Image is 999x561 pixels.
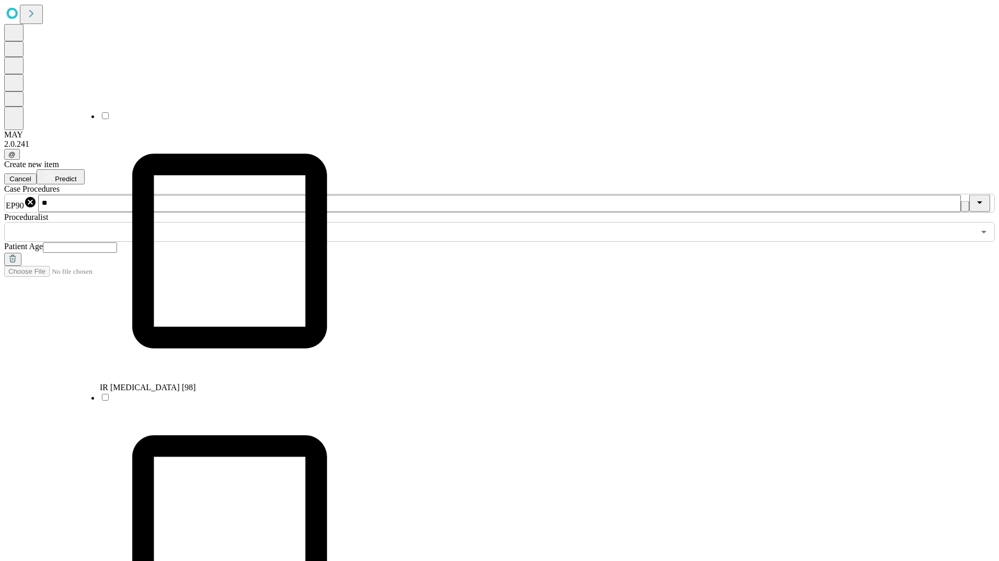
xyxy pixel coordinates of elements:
button: Clear [961,201,969,212]
span: EP90 [6,201,24,210]
span: Create new item [4,160,59,169]
span: Patient Age [4,242,43,251]
div: MAY [4,130,995,139]
span: Scheduled Procedure [4,184,60,193]
button: Open [977,225,991,239]
span: Cancel [9,175,31,183]
span: Predict [55,175,76,183]
span: IR [MEDICAL_DATA] [98] [100,383,196,392]
span: @ [8,150,16,158]
button: @ [4,149,20,160]
button: Close [969,195,990,212]
div: 2.0.241 [4,139,995,149]
button: Predict [37,169,85,184]
button: Cancel [4,173,37,184]
div: EP90 [6,196,37,211]
span: Proceduralist [4,213,48,221]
